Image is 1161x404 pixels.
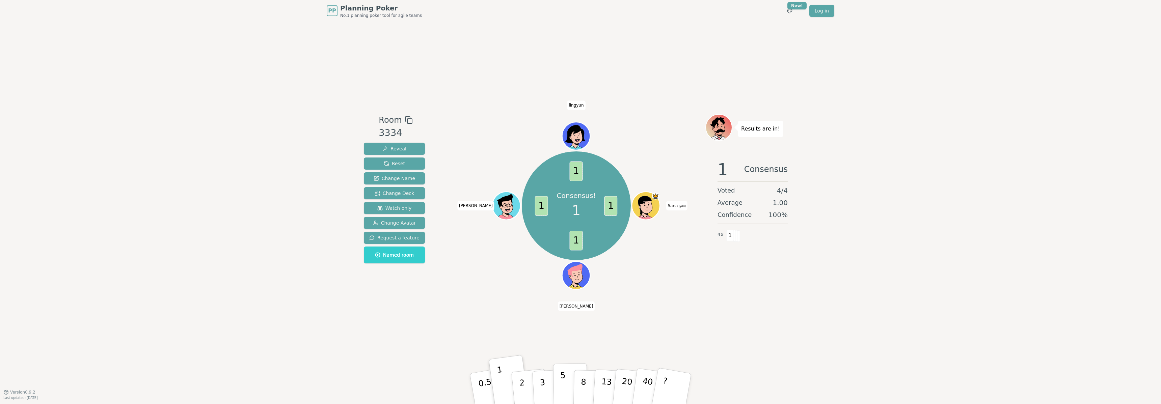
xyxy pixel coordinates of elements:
span: 4 / 4 [777,186,788,195]
p: 1 [496,365,507,402]
span: Named room [375,252,414,258]
span: Watch only [377,205,412,211]
span: Sana is the host [652,193,659,200]
button: Change Name [364,172,425,184]
span: No.1 planning poker tool for agile teams [340,13,422,18]
span: 1 [604,196,618,216]
span: Change Avatar [373,220,416,226]
span: 1 [726,230,734,241]
button: Click to change your avatar [633,193,659,219]
button: Reveal [364,143,425,155]
span: 100 % [768,210,788,220]
span: 1 [718,161,728,177]
span: Change Name [374,175,415,182]
span: 1 [535,196,548,216]
p: Results are in! [741,124,780,134]
span: Consensus [744,161,788,177]
button: Named room [364,247,425,263]
div: 3334 [379,126,412,140]
span: Request a feature [369,234,420,241]
span: 1 [570,231,583,250]
span: (you) [678,205,686,208]
button: Version0.9.2 [3,389,35,395]
span: Average [718,198,742,207]
span: Last updated: [DATE] [3,396,38,400]
span: Click to change your name [567,100,585,110]
button: Watch only [364,202,425,214]
span: Click to change your name [457,201,494,210]
span: Reset [384,160,405,167]
a: PPPlanning PokerNo.1 planning poker tool for agile teams [327,3,422,18]
span: Room [379,114,402,126]
span: Planning Poker [340,3,422,13]
span: 1 [572,200,580,221]
span: Confidence [718,210,752,220]
span: 1.00 [773,198,788,207]
button: Change Avatar [364,217,425,229]
button: New! [784,5,796,17]
span: Click to change your name [666,201,687,210]
span: Reveal [382,145,406,152]
button: Reset [364,157,425,170]
div: New! [787,2,807,9]
span: 1 [570,161,583,181]
span: Click to change your name [558,301,595,311]
a: Log in [809,5,834,17]
p: Consensus! [557,191,596,200]
button: Request a feature [364,232,425,244]
span: 4 x [718,231,724,238]
span: Version 0.9.2 [10,389,35,395]
span: Change Deck [375,190,414,197]
button: Change Deck [364,187,425,199]
span: PP [328,7,336,15]
span: Voted [718,186,735,195]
